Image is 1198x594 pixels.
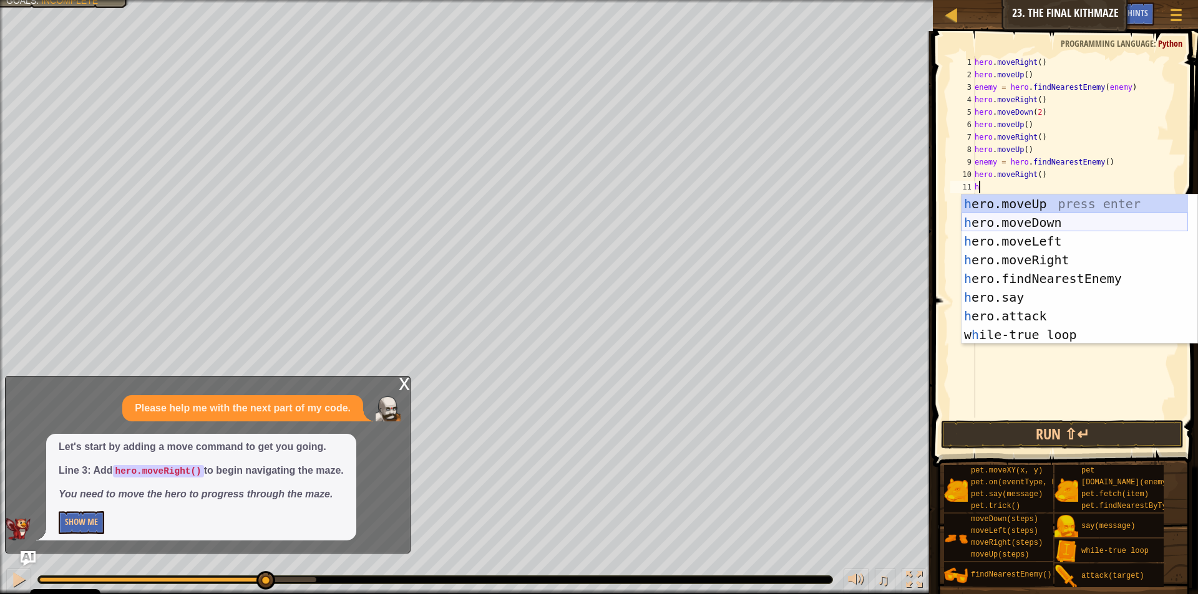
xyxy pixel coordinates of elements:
em: You need to move the hero to progress through the maze. [59,489,333,499]
button: Ask AI [1088,2,1121,26]
span: moveUp(steps) [971,550,1030,559]
div: 4 [950,93,975,106]
span: pet.trick() [971,502,1020,510]
button: Show game menu [1161,2,1192,32]
code: hero.moveRight() [113,465,204,477]
span: pet [1081,466,1095,475]
img: portrait.png [944,563,968,587]
span: attack(target) [1081,572,1144,580]
img: portrait.png [944,478,968,502]
span: Programming language [1061,37,1154,49]
span: ♫ [877,570,890,589]
span: pet.moveXY(x, y) [971,466,1043,475]
button: ♫ [875,568,896,594]
p: Please help me with the next part of my code. [135,401,351,416]
p: Let's start by adding a move command to get you going. [59,440,344,454]
div: 3 [950,81,975,93]
div: 6 [950,118,975,131]
div: 7 [950,131,975,143]
span: [DOMAIN_NAME](enemy) [1081,478,1171,487]
span: Hints [1127,7,1148,19]
img: portrait.png [944,527,968,550]
span: pet.say(message) [971,490,1043,499]
div: 8 [950,143,975,156]
span: pet.fetch(item) [1081,490,1149,499]
p: Line 3: Add to begin navigating the maze. [59,464,344,478]
span: Python [1158,37,1182,49]
img: portrait.png [1054,565,1078,588]
div: 11 [950,181,975,193]
button: Ask AI [21,551,36,566]
span: moveRight(steps) [971,539,1043,547]
img: Player [376,396,401,421]
span: moveLeft(steps) [971,527,1038,535]
img: portrait.png [1054,540,1078,563]
span: while-true loop [1081,547,1149,555]
button: Run ⇧↵ [941,420,1184,449]
span: findNearestEnemy() [971,570,1052,579]
div: 1 [950,56,975,69]
img: portrait.png [1054,515,1078,539]
span: moveDown(steps) [971,515,1038,524]
button: Toggle fullscreen [902,568,927,594]
div: 5 [950,106,975,118]
span: pet.on(eventType, handler) [971,478,1088,487]
div: 12 [950,193,975,206]
div: 13 [950,206,975,218]
button: Adjust volume [844,568,869,594]
button: Show Me [59,511,104,534]
button: Ctrl + P: Pause [6,568,31,594]
span: Ask AI [1094,7,1115,19]
span: say(message) [1081,522,1135,530]
div: x [399,376,410,389]
span: : [1154,37,1158,49]
div: 9 [950,156,975,168]
div: 10 [950,168,975,181]
div: 2 [950,69,975,81]
img: AI [6,518,31,540]
img: portrait.png [1054,478,1078,502]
